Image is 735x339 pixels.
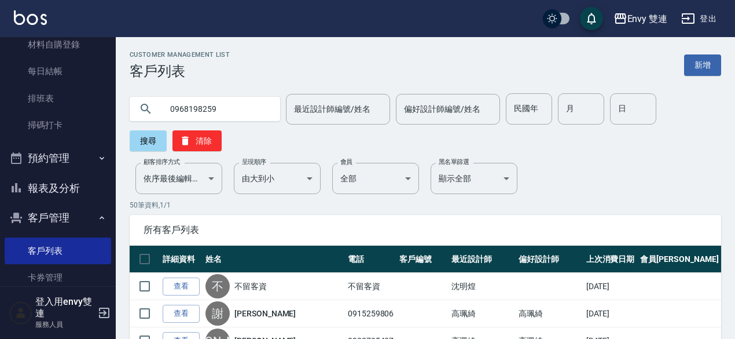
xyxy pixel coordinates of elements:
th: 偏好設計師 [516,246,583,273]
th: 客戶編號 [396,246,449,273]
label: 呈現順序 [242,158,266,166]
p: 50 筆資料, 1 / 1 [130,200,721,210]
td: [DATE] [583,300,638,327]
th: 詳細資料 [160,246,203,273]
div: 依序最後編輯時間 [135,163,222,194]
button: save [580,7,603,30]
div: 由大到小 [234,163,321,194]
a: 不留客資 [234,280,267,292]
a: [PERSON_NAME] [234,308,296,319]
button: Envy 雙連 [609,7,672,31]
p: 服務人員 [35,319,94,330]
a: 新增 [684,54,721,76]
td: 0915259806 [345,300,397,327]
button: 報表及分析 [5,173,111,203]
button: 客戶管理 [5,203,111,233]
a: 排班表 [5,85,111,112]
td: 不留客資 [345,273,397,300]
a: 查看 [163,305,200,323]
h3: 客戶列表 [130,63,230,79]
div: 顯示全部 [431,163,517,194]
a: 掃碼打卡 [5,112,111,138]
button: 清除 [172,130,222,151]
div: 不 [205,274,230,298]
button: 預約管理 [5,143,111,173]
div: 全部 [332,163,419,194]
th: 會員[PERSON_NAME] [637,246,721,273]
h2: Customer Management List [130,51,230,59]
h5: 登入用envy雙連 [35,296,94,319]
a: 查看 [163,278,200,296]
a: 客戶列表 [5,238,111,264]
a: 材料自購登錄 [5,31,111,58]
th: 姓名 [203,246,345,273]
span: 所有客戶列表 [144,224,707,236]
div: 謝 [205,301,230,326]
label: 黑名單篩選 [439,158,469,166]
div: Envy 雙連 [627,12,668,26]
img: Logo [14,10,47,25]
img: Person [9,301,32,325]
input: 搜尋關鍵字 [162,93,271,125]
a: 卡券管理 [5,264,111,291]
button: 搜尋 [130,130,167,151]
a: 每日結帳 [5,58,111,85]
td: 沈明煌 [449,273,516,300]
label: 顧客排序方式 [144,158,180,166]
td: 高珮綺 [449,300,516,327]
button: 登出 [677,8,721,30]
label: 會員 [340,158,352,166]
th: 電話 [345,246,397,273]
th: 上次消費日期 [583,246,638,273]
th: 最近設計師 [449,246,516,273]
td: [DATE] [583,273,638,300]
td: 高珮綺 [516,300,583,327]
